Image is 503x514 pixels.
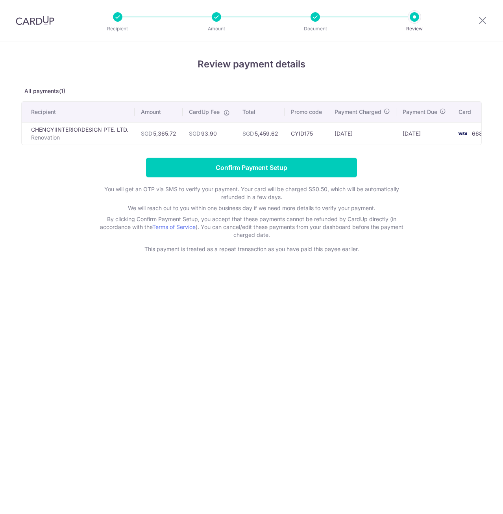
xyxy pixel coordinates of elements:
span: CardUp Fee [189,108,220,116]
a: Terms of Service [152,223,196,230]
span: SGD [189,130,200,137]
td: CHENGYIINTERIORDESIGN PTE. LTD. [22,122,135,145]
th: Total [236,102,285,122]
th: Recipient [22,102,135,122]
h4: Review payment details [21,57,482,71]
p: Renovation [31,134,128,142]
p: By clicking Confirm Payment Setup, you accept that these payments cannot be refunded by CardUp di... [94,215,409,239]
p: Review [385,25,444,33]
td: 5,365.72 [135,122,183,145]
p: We will reach out to you within one business day if we need more details to verify your payment. [94,204,409,212]
p: This payment is treated as a repeat transaction as you have paid this payee earlier. [94,245,409,253]
td: [DATE] [328,122,396,145]
p: You will get an OTP via SMS to verify your payment. Your card will be charged S$0.50, which will ... [94,185,409,201]
th: Amount [135,102,183,122]
span: Payment Due [403,108,437,116]
span: SGD [242,130,254,137]
p: All payments(1) [21,87,482,95]
td: CYID175 [285,122,328,145]
span: Payment Charged [335,108,381,116]
th: Promo code [285,102,328,122]
td: 93.90 [183,122,236,145]
td: 5,459.62 [236,122,285,145]
td: [DATE] [396,122,452,145]
img: CardUp [16,16,54,25]
span: 6684 [472,130,486,137]
p: Recipient [89,25,147,33]
p: Amount [187,25,246,33]
iframe: Opens a widget where you can find more information [453,490,495,510]
input: Confirm Payment Setup [146,158,357,177]
img: <span class="translation_missing" title="translation missing: en.account_steps.new_confirm_form.b... [455,129,470,138]
p: Document [286,25,344,33]
span: SGD [141,130,152,137]
th: Card [452,102,496,122]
